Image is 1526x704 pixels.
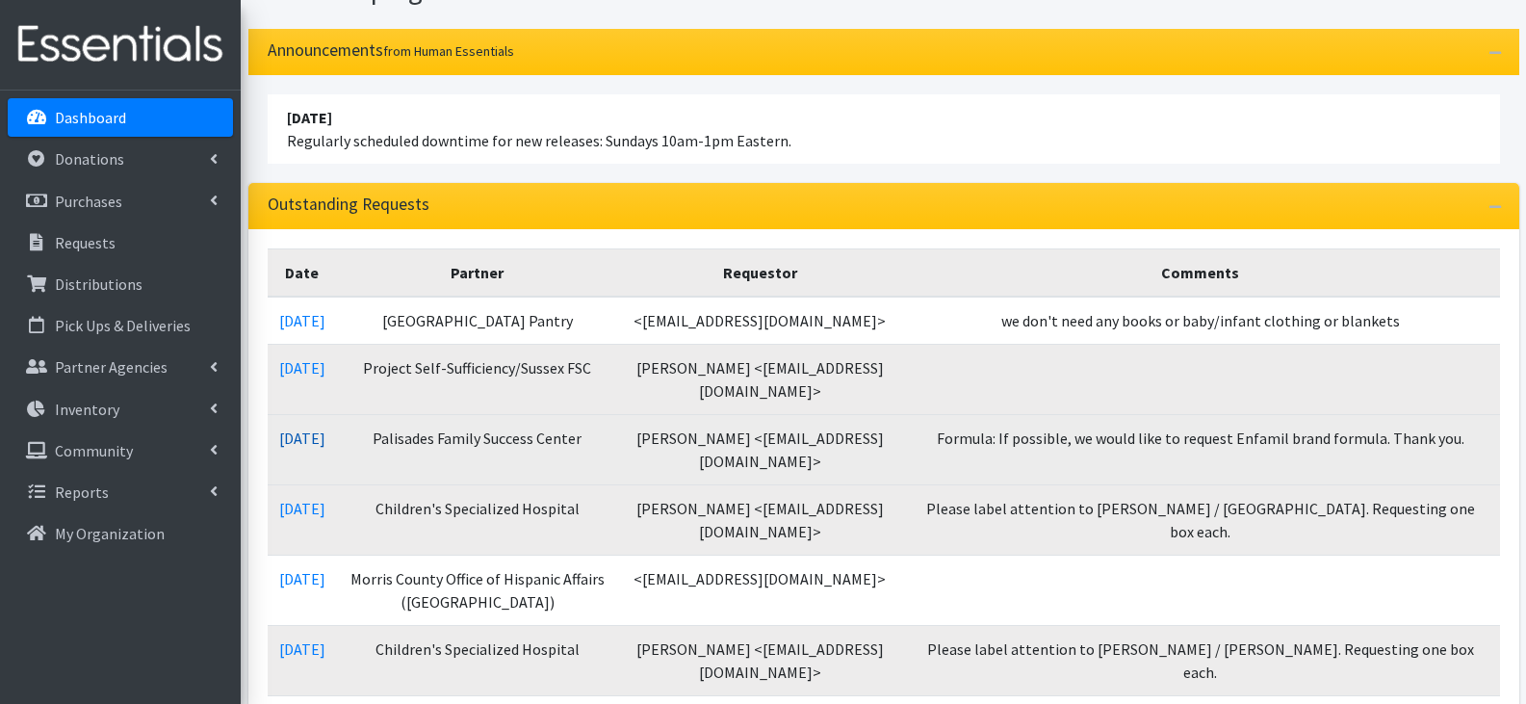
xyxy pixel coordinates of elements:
[8,306,233,345] a: Pick Ups & Deliveries
[279,311,325,330] a: [DATE]
[901,248,1500,297] th: Comments
[8,98,233,137] a: Dashboard
[618,297,900,345] td: <[EMAIL_ADDRESS][DOMAIN_NAME]>
[901,414,1500,484] td: Formula: If possible, we would like to request Enfamil brand formula. Thank you.
[8,13,233,77] img: HumanEssentials
[337,484,619,555] td: Children's Specialized Hospital
[55,233,116,252] p: Requests
[337,344,619,414] td: Project Self-Sufficiency/Sussex FSC
[8,514,233,553] a: My Organization
[618,625,900,695] td: [PERSON_NAME] <[EMAIL_ADDRESS][DOMAIN_NAME]>
[279,499,325,518] a: [DATE]
[55,441,133,460] p: Community
[8,348,233,386] a: Partner Agencies
[279,429,325,448] a: [DATE]
[337,625,619,695] td: Children's Specialized Hospital
[901,297,1500,345] td: we don't need any books or baby/infant clothing or blankets
[279,639,325,659] a: [DATE]
[55,108,126,127] p: Dashboard
[55,482,109,502] p: Reports
[618,248,900,297] th: Requestor
[337,555,619,625] td: Morris County Office of Hispanic Affairs ([GEOGRAPHIC_DATA])
[287,108,332,127] strong: [DATE]
[618,555,900,625] td: <[EMAIL_ADDRESS][DOMAIN_NAME]>
[268,248,337,297] th: Date
[8,390,233,429] a: Inventory
[8,182,233,221] a: Purchases
[55,524,165,543] p: My Organization
[8,473,233,511] a: Reports
[901,484,1500,555] td: Please label attention to [PERSON_NAME] / [GEOGRAPHIC_DATA]. Requesting one box each.
[55,274,142,294] p: Distributions
[618,414,900,484] td: [PERSON_NAME] <[EMAIL_ADDRESS][DOMAIN_NAME]>
[55,357,168,377] p: Partner Agencies
[55,149,124,169] p: Donations
[337,248,619,297] th: Partner
[383,42,514,60] small: from Human Essentials
[268,195,429,215] h3: Outstanding Requests
[268,40,514,61] h3: Announcements
[337,414,619,484] td: Palisades Family Success Center
[8,265,233,303] a: Distributions
[8,431,233,470] a: Community
[55,316,191,335] p: Pick Ups & Deliveries
[8,140,233,178] a: Donations
[55,400,119,419] p: Inventory
[8,223,233,262] a: Requests
[279,358,325,378] a: [DATE]
[268,94,1500,164] li: Regularly scheduled downtime for new releases: Sundays 10am-1pm Eastern.
[618,484,900,555] td: [PERSON_NAME] <[EMAIL_ADDRESS][DOMAIN_NAME]>
[55,192,122,211] p: Purchases
[279,569,325,588] a: [DATE]
[618,344,900,414] td: [PERSON_NAME] <[EMAIL_ADDRESS][DOMAIN_NAME]>
[337,297,619,345] td: [GEOGRAPHIC_DATA] Pantry
[901,625,1500,695] td: Please label attention to [PERSON_NAME] / [PERSON_NAME]. Requesting one box each.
